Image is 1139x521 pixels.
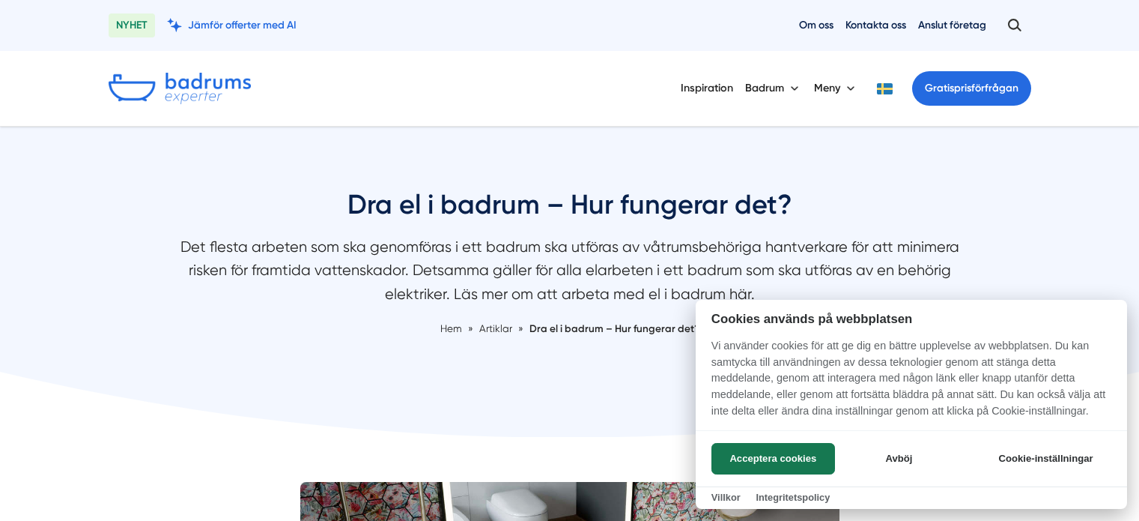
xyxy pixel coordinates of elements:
[711,492,741,503] a: Villkor
[980,443,1111,475] button: Cookie-inställningar
[696,312,1127,326] h2: Cookies används på webbplatsen
[711,443,835,475] button: Acceptera cookies
[756,492,830,503] a: Integritetspolicy
[696,338,1127,430] p: Vi använder cookies för att ge dig en bättre upplevelse av webbplatsen. Du kan samtycka till anvä...
[839,443,959,475] button: Avböj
